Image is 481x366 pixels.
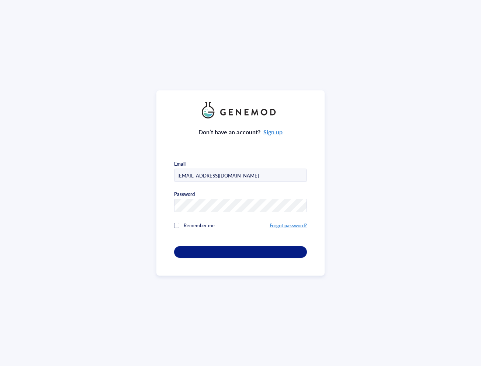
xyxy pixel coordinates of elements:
[263,128,283,136] a: Sign up
[174,191,195,197] div: Password
[184,222,215,229] span: Remember me
[174,160,186,167] div: Email
[202,102,279,118] img: genemod_logo_light-BcqUzbGq.png
[270,222,307,229] a: Forgot password?
[198,127,283,137] div: Don’t have an account?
